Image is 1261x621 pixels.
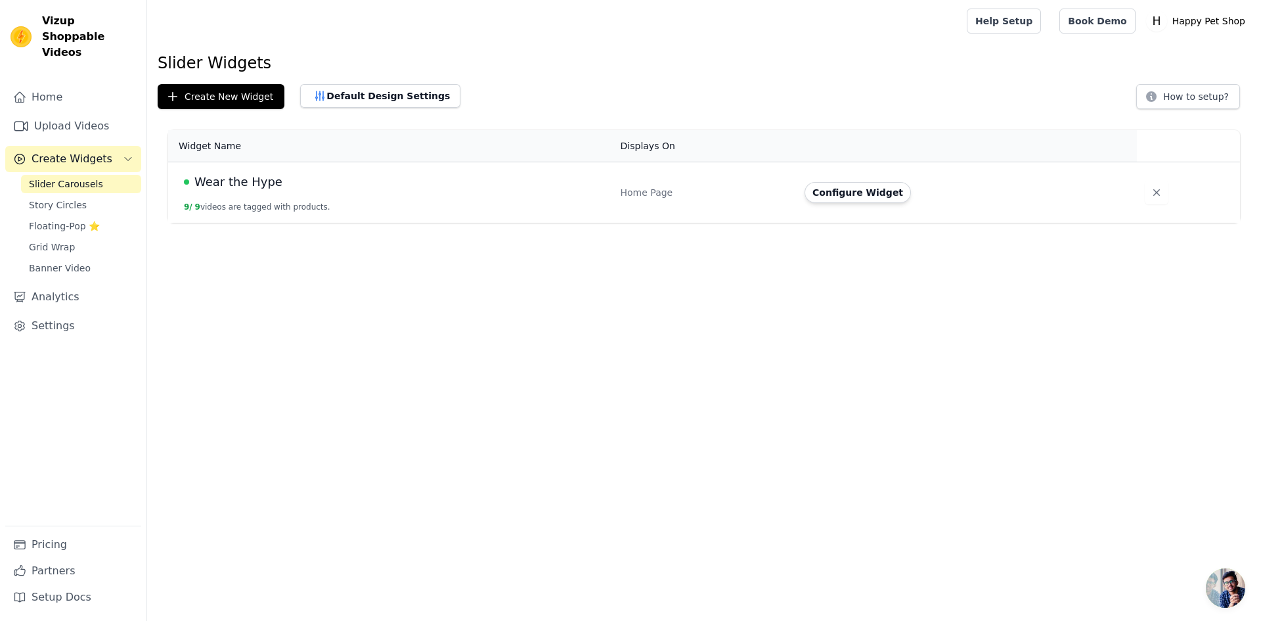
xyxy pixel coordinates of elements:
text: H [1152,14,1161,28]
h1: Slider Widgets [158,53,1250,74]
a: Pricing [5,532,141,558]
p: Happy Pet Shop [1167,9,1250,33]
button: H Happy Pet Shop [1146,9,1250,33]
span: Live Published [184,179,189,185]
a: Slider Carousels [21,175,141,193]
button: 9/ 9videos are tagged with products. [184,202,330,212]
a: Story Circles [21,196,141,214]
th: Widget Name [168,130,613,162]
a: Partners [5,558,141,584]
a: Home [5,84,141,110]
button: Default Design Settings [300,84,460,108]
a: Grid Wrap [21,238,141,256]
a: Analytics [5,284,141,310]
button: Delete widget [1145,181,1168,204]
button: Create New Widget [158,84,284,109]
button: Configure Widget [805,182,911,203]
span: Slider Carousels [29,177,103,191]
a: Upload Videos [5,113,141,139]
div: Open chat [1206,568,1245,608]
span: Create Widgets [32,151,112,167]
span: Grid Wrap [29,241,75,254]
a: Floating-Pop ⭐ [21,217,141,235]
span: Floating-Pop ⭐ [29,219,100,233]
a: How to setup? [1136,93,1240,106]
span: 9 [195,202,200,212]
span: Story Circles [29,198,87,212]
span: Banner Video [29,262,91,275]
button: Create Widgets [5,146,141,172]
span: 9 / [184,202,192,212]
a: Settings [5,313,141,339]
img: Vizup [11,26,32,47]
a: Banner Video [21,259,141,277]
a: Setup Docs [5,584,141,610]
div: Home Page [621,186,789,199]
button: How to setup? [1136,84,1240,109]
th: Displays On [613,130,797,162]
a: Help Setup [967,9,1041,34]
span: Wear the Hype [194,173,282,191]
a: Book Demo [1059,9,1135,34]
span: Vizup Shoppable Videos [42,13,136,60]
